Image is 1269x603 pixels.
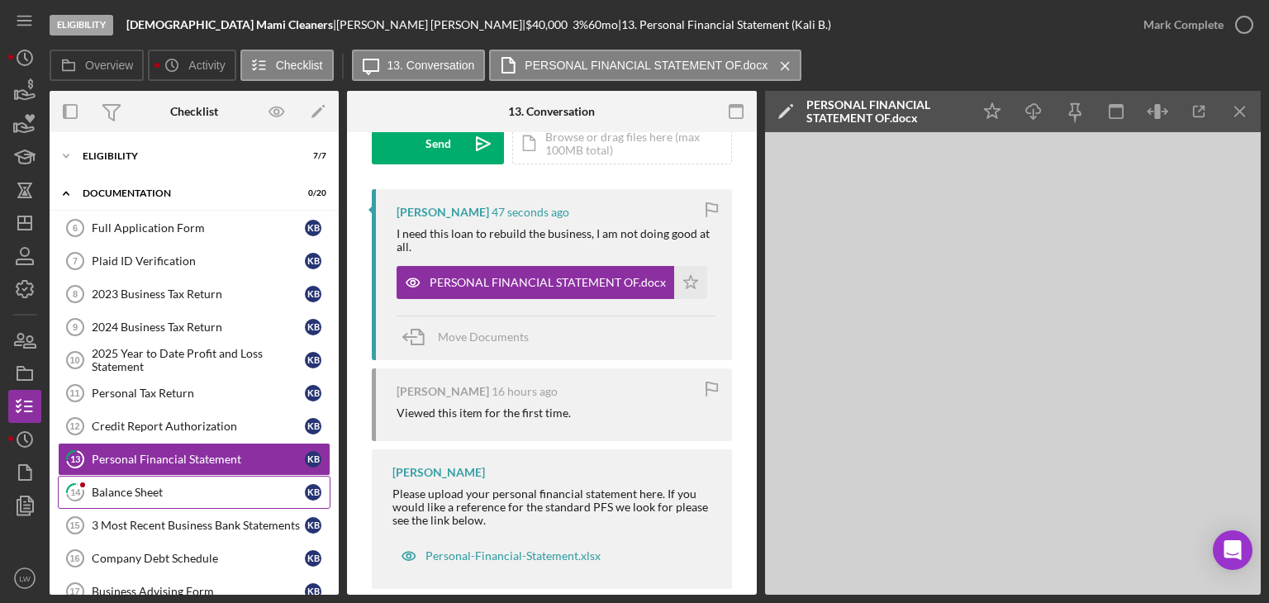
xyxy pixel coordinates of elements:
[336,18,525,31] div: [PERSON_NAME] [PERSON_NAME] |
[305,385,321,401] div: K B
[397,316,545,358] button: Move Documents
[58,476,330,509] a: 14Balance SheetKB
[305,286,321,302] div: K B
[305,484,321,501] div: K B
[70,453,80,464] tspan: 13
[58,542,330,575] a: 16Company Debt ScheduleKB
[19,574,31,583] text: LW
[305,583,321,600] div: K B
[85,59,133,72] label: Overview
[387,59,475,72] label: 13. Conversation
[305,352,321,368] div: K B
[240,50,334,81] button: Checklist
[69,388,79,398] tspan: 11
[92,221,305,235] div: Full Application Form
[297,151,326,161] div: 7 / 7
[73,256,78,266] tspan: 7
[305,550,321,567] div: K B
[492,385,558,398] time: 2025-09-03 00:08
[305,418,321,434] div: K B
[83,151,285,161] div: Eligibility
[58,410,330,443] a: 12Credit Report AuthorizationKB
[58,245,330,278] a: 7Plaid ID VerificationKB
[305,451,321,468] div: K B
[58,278,330,311] a: 82023 Business Tax ReturnKB
[69,586,79,596] tspan: 17
[92,486,305,499] div: Balance Sheet
[70,487,81,497] tspan: 14
[69,355,79,365] tspan: 10
[73,223,78,233] tspan: 6
[126,17,333,31] b: [DEMOGRAPHIC_DATA] Mami Cleaners
[58,344,330,377] a: 102025 Year to Date Profit and Loss StatementKB
[1213,530,1252,570] div: Open Intercom Messenger
[492,206,569,219] time: 2025-09-03 16:02
[58,509,330,542] a: 153 Most Recent Business Bank StatementsKB
[92,287,305,301] div: 2023 Business Tax Return
[765,132,1261,595] iframe: Document Preview
[73,322,78,332] tspan: 9
[430,276,666,289] div: PERSONAL FINANCIAL STATEMENT OF.docx
[397,266,707,299] button: PERSONAL FINANCIAL STATEMENT OF.docx
[397,406,571,420] div: Viewed this item for the first time.
[92,320,305,334] div: 2024 Business Tax Return
[1143,8,1224,41] div: Mark Complete
[83,188,285,198] div: Documentation
[392,466,485,479] div: [PERSON_NAME]
[573,18,588,31] div: 3 %
[489,50,801,81] button: PERSONAL FINANCIAL STATEMENT OF.docx
[1127,8,1261,41] button: Mark Complete
[806,98,963,125] div: PERSONAL FINANCIAL STATEMENT OF.docx
[425,549,601,563] div: Personal-Financial-Statement.xlsx
[92,254,305,268] div: Plaid ID Verification
[297,188,326,198] div: 0 / 20
[58,211,330,245] a: 6Full Application FormKB
[170,105,218,118] div: Checklist
[58,443,330,476] a: 13Personal Financial StatementKB
[438,330,529,344] span: Move Documents
[92,519,305,532] div: 3 Most Recent Business Bank Statements
[588,18,618,31] div: 60 mo
[73,289,78,299] tspan: 8
[69,553,79,563] tspan: 16
[392,539,609,572] button: Personal-Financial-Statement.xlsx
[92,453,305,466] div: Personal Financial Statement
[397,206,489,219] div: [PERSON_NAME]
[50,50,144,81] button: Overview
[276,59,323,72] label: Checklist
[148,50,235,81] button: Activity
[92,552,305,565] div: Company Debt Schedule
[188,59,225,72] label: Activity
[397,227,715,254] div: I need this loan to rebuild the business, I am not doing good at all.
[58,377,330,410] a: 11Personal Tax ReturnKB
[58,311,330,344] a: 92024 Business Tax ReturnKB
[92,420,305,433] div: Credit Report Authorization
[525,59,768,72] label: PERSONAL FINANCIAL STATEMENT OF.docx
[92,347,305,373] div: 2025 Year to Date Profit and Loss Statement
[305,517,321,534] div: K B
[508,105,595,118] div: 13. Conversation
[352,50,486,81] button: 13. Conversation
[69,520,79,530] tspan: 15
[50,15,113,36] div: Eligibility
[425,123,451,164] div: Send
[372,123,504,164] button: Send
[618,18,831,31] div: | 13. Personal Financial Statement (Kali B.)
[392,487,715,527] div: Please upload your personal financial statement here. If you would like a reference for the stand...
[126,18,336,31] div: |
[8,562,41,595] button: LW
[305,253,321,269] div: K B
[305,220,321,236] div: K B
[92,585,305,598] div: Business Advising Form
[92,387,305,400] div: Personal Tax Return
[525,17,568,31] span: $40,000
[305,319,321,335] div: K B
[69,421,79,431] tspan: 12
[397,385,489,398] div: [PERSON_NAME]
